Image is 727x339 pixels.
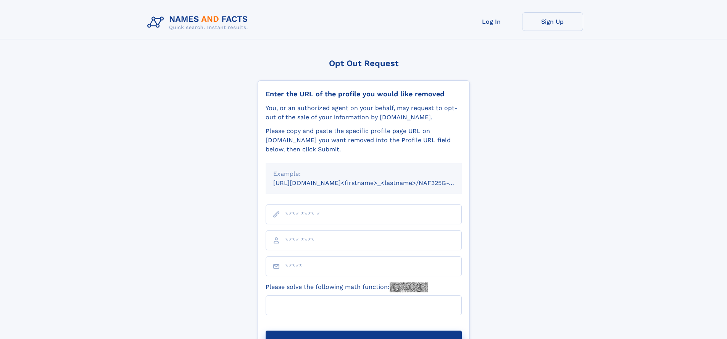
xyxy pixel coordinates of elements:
[461,12,522,31] a: Log In
[273,169,454,178] div: Example:
[144,12,254,33] img: Logo Names and Facts
[273,179,476,187] small: [URL][DOMAIN_NAME]<firstname>_<lastname>/NAF325G-xxxxxxxx
[266,282,428,292] label: Please solve the following math function:
[266,127,462,154] div: Please copy and paste the specific profile page URL on [DOMAIN_NAME] you want removed into the Pr...
[258,58,470,68] div: Opt Out Request
[266,104,462,122] div: You, or an authorized agent on your behalf, may request to opt-out of the sale of your informatio...
[266,90,462,98] div: Enter the URL of the profile you would like removed
[522,12,583,31] a: Sign Up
